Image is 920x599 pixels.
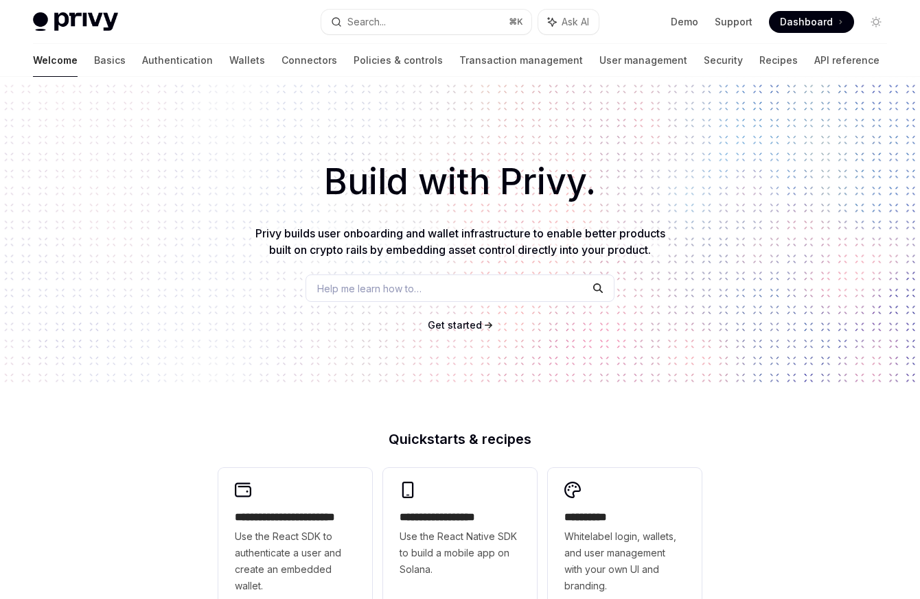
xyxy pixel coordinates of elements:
a: Basics [94,44,126,77]
a: Welcome [33,44,78,77]
a: Security [704,44,743,77]
img: light logo [33,12,118,32]
button: Search...⌘K [321,10,531,34]
span: ⌘ K [509,16,523,27]
a: Authentication [142,44,213,77]
button: Toggle dark mode [865,11,887,33]
span: Whitelabel login, wallets, and user management with your own UI and branding. [564,528,685,594]
span: Dashboard [780,15,833,29]
a: Get started [428,318,482,332]
a: Connectors [281,44,337,77]
button: Ask AI [538,10,599,34]
a: Policies & controls [354,44,443,77]
span: Get started [428,319,482,331]
h2: Quickstarts & recipes [218,432,702,446]
span: Use the React SDK to authenticate a user and create an embedded wallet. [235,528,356,594]
a: Demo [671,15,698,29]
a: API reference [814,44,879,77]
a: Support [715,15,752,29]
a: User management [599,44,687,77]
h1: Build with Privy. [22,155,898,209]
span: Use the React Native SDK to build a mobile app on Solana. [400,528,520,578]
span: Privy builds user onboarding and wallet infrastructure to enable better products built on crypto ... [255,226,665,257]
div: Search... [347,14,386,30]
span: Help me learn how to… [317,281,422,296]
a: Recipes [759,44,798,77]
a: Wallets [229,44,265,77]
span: Ask AI [562,15,589,29]
a: Dashboard [769,11,854,33]
a: Transaction management [459,44,583,77]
